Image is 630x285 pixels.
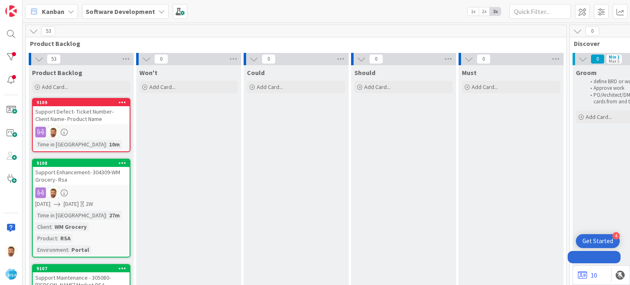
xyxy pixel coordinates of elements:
span: Must [462,68,477,77]
div: 9108 [37,160,130,166]
div: Max 5 [609,59,619,63]
div: Min 1 [609,55,620,59]
b: Software Development [86,7,155,16]
input: Quick Filter... [509,4,571,19]
span: 2x [479,7,490,16]
img: Visit kanbanzone.com [5,5,17,17]
a: 10 [578,270,597,280]
div: Support Enhancement- 304309-WM Grocery- Rsa [33,167,130,185]
span: 0 [154,54,168,64]
div: 9107 [37,266,130,271]
div: WM Grocery [52,222,89,231]
span: 53 [41,26,55,36]
span: 3x [490,7,501,16]
div: RSA [58,234,73,243]
div: 9108Support Enhancement- 304309-WM Grocery- Rsa [33,160,130,185]
div: Time in [GEOGRAPHIC_DATA] [35,211,106,220]
span: Add Card... [42,83,68,91]
div: 2W [86,200,93,208]
span: : [57,234,58,243]
span: 0 [262,54,276,64]
span: 0 [591,54,605,64]
div: Time in [GEOGRAPHIC_DATA] [35,140,106,149]
span: Add Card... [364,83,390,91]
span: Product Backlog [32,68,82,77]
a: 9108Support Enhancement- 304309-WM Grocery- RsaAS[DATE][DATE]2WTime in [GEOGRAPHIC_DATA]:27mClien... [32,159,130,258]
div: Support Defect- Ticket Number- Client Name- Product Name [33,106,130,124]
span: 1x [468,7,479,16]
span: Add Card... [257,83,283,91]
div: Environment [35,245,68,254]
div: 4 [612,232,620,239]
div: AS [33,127,130,137]
span: Won't [139,68,157,77]
span: Add Card... [472,83,498,91]
span: Product Backlog [30,39,556,48]
a: 9109Support Defect- Ticket Number- Client Name- Product NameASTime in [GEOGRAPHIC_DATA]:10m [32,98,130,152]
div: 9109Support Defect- Ticket Number- Client Name- Product Name [33,99,130,124]
span: 0 [477,54,491,64]
span: Groom [576,68,597,77]
span: : [68,245,69,254]
span: Kanban [42,7,64,16]
div: Client [35,222,51,231]
span: Add Card... [149,83,176,91]
div: Open Get Started checklist, remaining modules: 4 [576,234,620,248]
span: 53 [47,54,61,64]
span: [DATE] [35,200,50,208]
span: Should [354,68,375,77]
span: : [106,211,107,220]
span: Add Card... [586,113,612,121]
div: AS [33,187,130,198]
div: Product [35,234,57,243]
span: 0 [585,26,599,36]
img: avatar [5,268,17,280]
div: Portal [69,245,91,254]
span: : [51,222,52,231]
span: : [106,140,107,149]
div: 9108 [33,160,130,167]
span: [DATE] [64,200,79,208]
img: AS [48,187,59,198]
div: 9107 [33,265,130,272]
div: 10m [107,140,122,149]
span: 0 [369,54,383,64]
div: Get Started [582,237,613,245]
img: AS [48,127,59,137]
div: 9109 [37,100,130,105]
span: Could [247,68,265,77]
img: AS [5,245,17,257]
div: 9109 [33,99,130,106]
div: 27m [107,211,122,220]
